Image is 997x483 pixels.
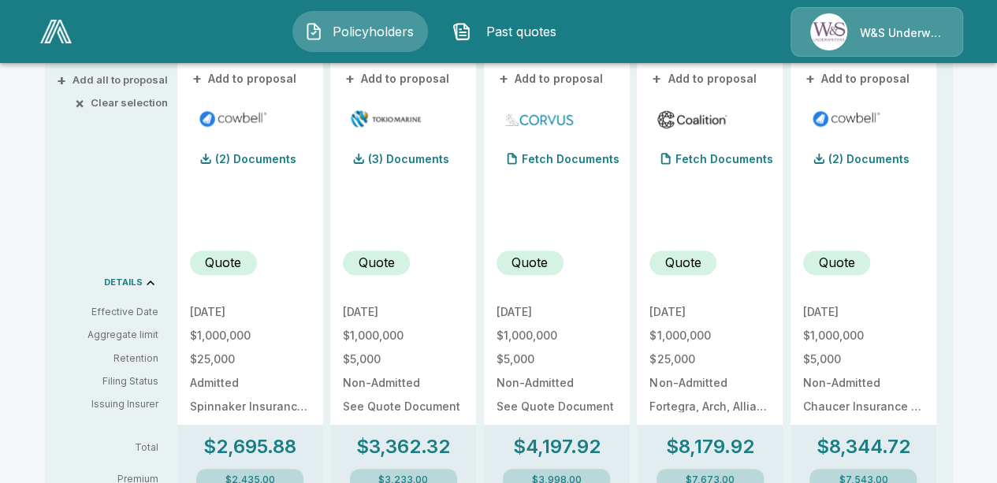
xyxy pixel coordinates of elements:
p: Effective Date [58,305,158,319]
p: [DATE] [190,307,311,318]
span: + [345,73,355,84]
p: $1,000,000 [343,330,463,341]
p: $2,695.88 [203,437,296,456]
span: + [652,73,661,84]
span: × [75,98,84,108]
p: $3,362.32 [356,437,450,456]
p: Fetch Documents [522,154,619,165]
span: + [57,75,66,85]
span: + [192,73,202,84]
p: $5,000 [343,354,463,365]
p: DETAILS [104,278,143,287]
p: $25,000 [649,354,770,365]
p: $25,000 [190,354,311,365]
p: Quote [818,253,854,272]
p: Non-Admitted [343,377,463,388]
button: ×Clear selection [78,98,168,108]
span: Past quotes [478,22,564,41]
p: Non-Admitted [803,377,924,388]
button: +Add to proposal [497,70,607,87]
p: $1,000,000 [649,330,770,341]
img: Policyholders Icon [304,22,323,41]
button: Past quotes IconPast quotes [441,11,576,52]
p: See Quote Document [497,401,617,412]
span: + [499,73,508,84]
p: Aggregate limit [58,328,158,342]
p: $8,344.72 [817,437,910,456]
p: See Quote Document [343,401,463,412]
button: +Add all to proposal [60,75,168,85]
p: (3) Documents [368,154,449,165]
p: Quote [512,253,548,272]
p: Total [58,443,171,452]
button: Policyholders IconPolicyholders [292,11,428,52]
p: Non-Admitted [649,377,770,388]
img: Past quotes Icon [452,22,471,41]
p: $1,000,000 [190,330,311,341]
p: Non-Admitted [497,377,617,388]
p: $8,179.92 [666,437,754,456]
p: Retention [58,351,158,366]
p: (2) Documents [215,154,296,165]
button: +Add to proposal [803,70,913,87]
p: [DATE] [649,307,770,318]
p: $5,000 [803,354,924,365]
img: corvuscybersurplus [503,107,576,131]
img: cowbellp250 [809,107,883,131]
span: Policyholders [329,22,416,41]
p: Spinnaker Insurance Company NAIC #24376, AM Best "A-" (Excellent) Rated. [190,401,311,412]
img: cowbellp100 [196,107,270,131]
p: $5,000 [497,354,617,365]
p: Issuing Insurer [58,397,158,411]
p: [DATE] [497,307,617,318]
span: + [805,73,815,84]
p: Quote [665,253,701,272]
p: [DATE] [343,307,463,318]
p: $1,000,000 [803,330,924,341]
p: Filing Status [58,374,158,388]
button: +Add to proposal [343,70,453,87]
p: Fetch Documents [675,154,772,165]
button: +Add to proposal [649,70,760,87]
p: $4,197.92 [513,437,601,456]
p: (2) Documents [828,154,910,165]
p: Chaucer Insurance Company DAC | NAIC# AA-1780116 [803,401,924,412]
p: Quote [359,253,395,272]
img: tmhcccyber [349,107,422,131]
p: [DATE] [803,307,924,318]
p: Quote [205,253,241,272]
p: $1,000,000 [497,330,617,341]
img: AA Logo [40,20,72,43]
p: Fortegra, Arch, Allianz, Aspen, Vantage [649,401,770,412]
button: +Add to proposal [190,70,300,87]
p: Admitted [190,377,311,388]
img: coalitioncyber [656,107,729,131]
